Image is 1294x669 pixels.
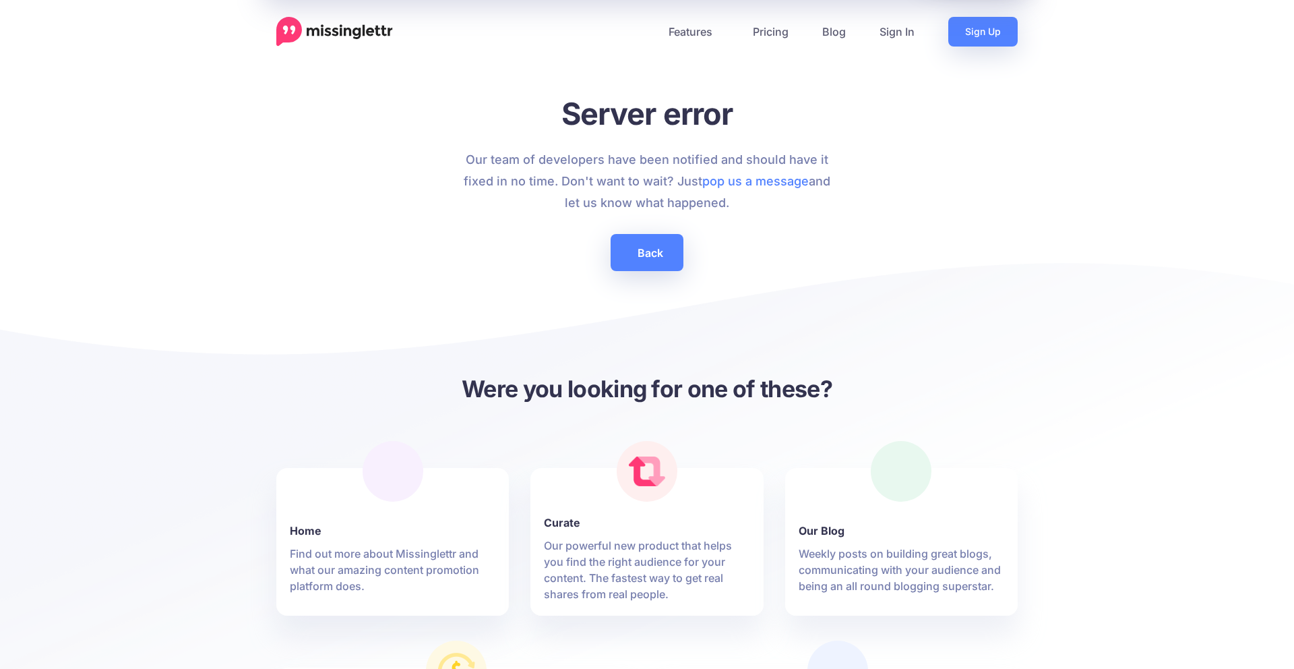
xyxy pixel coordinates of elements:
[457,95,838,132] h1: Server error
[290,506,495,594] a: Home Find out more about Missinglettr and what our amazing content promotion platform does.
[629,457,665,486] img: curate.png
[805,17,863,47] a: Blog
[544,537,749,602] p: Our powerful new product that helps you find the right audience for your content. The fastest way...
[863,17,931,47] a: Sign In
[544,498,749,602] a: Curate Our powerful new product that helps you find the right audience for your content. The fast...
[611,234,683,271] a: Back
[948,17,1018,47] a: Sign Up
[276,374,1018,404] h3: Were you looking for one of these?
[799,506,1004,594] a: Our Blog Weekly posts on building great blogs, communicating with your audience and being an all ...
[652,17,736,47] a: Features
[290,523,495,539] b: Home
[702,174,809,188] a: pop us a message
[799,546,1004,594] p: Weekly posts on building great blogs, communicating with your audience and being an all round blo...
[457,149,838,214] p: Our team of developers have been notified and should have it fixed in no time. Don't want to wait...
[799,523,1004,539] b: Our Blog
[544,515,749,531] b: Curate
[736,17,805,47] a: Pricing
[290,546,495,594] p: Find out more about Missinglettr and what our amazing content promotion platform does.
